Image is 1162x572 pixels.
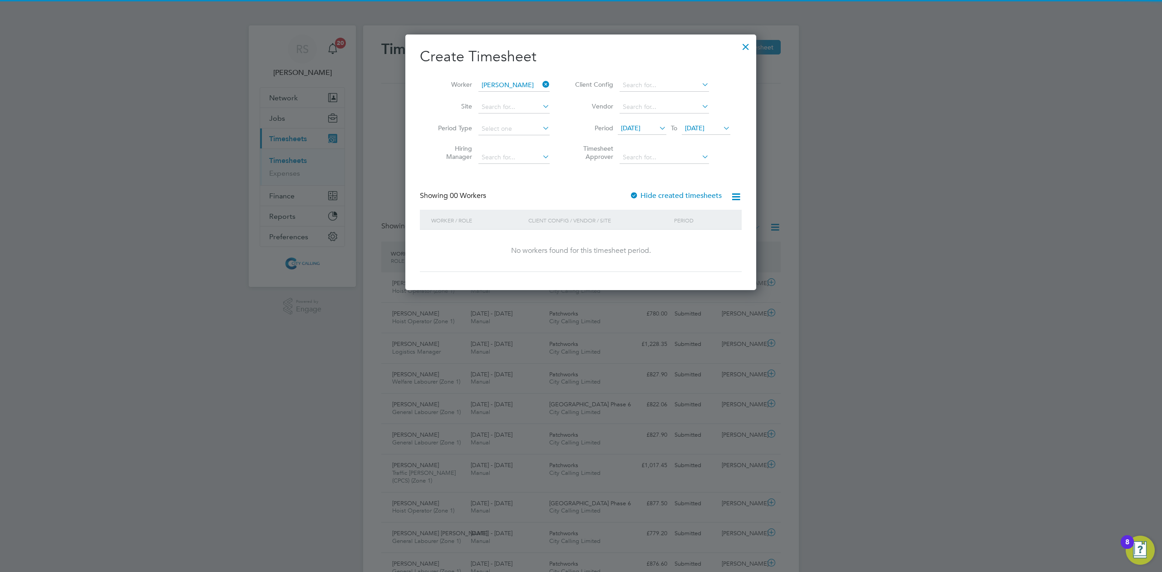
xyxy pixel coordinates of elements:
[572,124,613,132] label: Period
[620,79,709,92] input: Search for...
[1126,536,1155,565] button: Open Resource Center, 8 new notifications
[431,124,472,132] label: Period Type
[431,80,472,89] label: Worker
[572,144,613,161] label: Timesheet Approver
[429,210,526,231] div: Worker / Role
[620,101,709,113] input: Search for...
[621,124,640,132] span: [DATE]
[420,191,488,201] div: Showing
[431,102,472,110] label: Site
[478,151,550,164] input: Search for...
[478,79,550,92] input: Search for...
[478,123,550,135] input: Select one
[620,151,709,164] input: Search for...
[431,144,472,161] label: Hiring Manager
[1125,542,1129,554] div: 8
[526,210,672,231] div: Client Config / Vendor / Site
[630,191,722,200] label: Hide created timesheets
[572,80,613,89] label: Client Config
[572,102,613,110] label: Vendor
[668,122,680,134] span: To
[450,191,486,200] span: 00 Workers
[685,124,704,132] span: [DATE]
[429,246,733,256] div: No workers found for this timesheet period.
[420,47,742,66] h2: Create Timesheet
[672,210,733,231] div: Period
[478,101,550,113] input: Search for...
